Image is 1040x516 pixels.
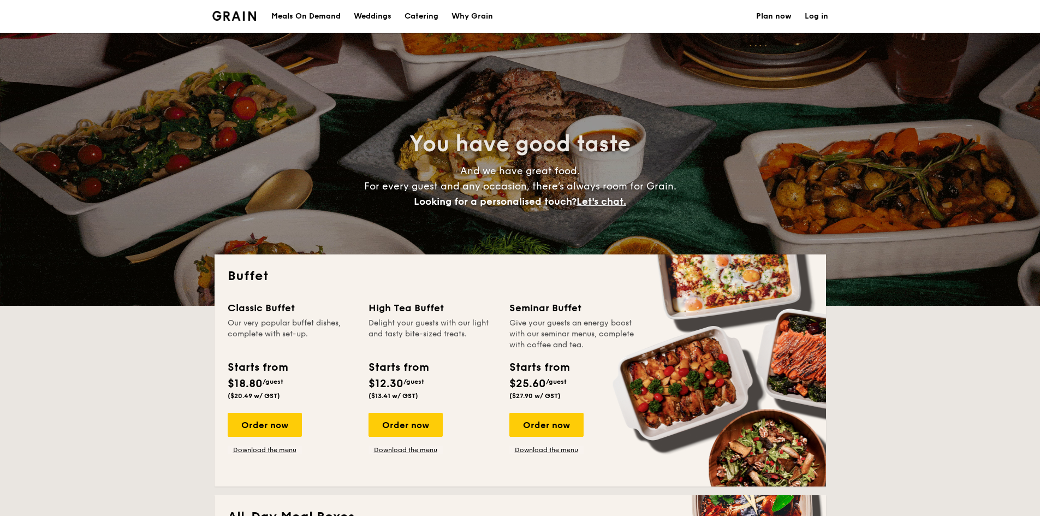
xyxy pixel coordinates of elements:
span: ($13.41 w/ GST) [369,392,418,400]
div: Order now [228,413,302,437]
div: Delight your guests with our light and tasty bite-sized treats. [369,318,496,351]
span: /guest [403,378,424,385]
div: High Tea Buffet [369,300,496,316]
div: Classic Buffet [228,300,355,316]
div: Starts from [509,359,569,376]
div: Seminar Buffet [509,300,637,316]
a: Download the menu [509,446,584,454]
span: $25.60 [509,377,546,390]
div: Order now [369,413,443,437]
span: /guest [546,378,567,385]
div: Starts from [228,359,287,376]
span: /guest [263,378,283,385]
img: Grain [212,11,257,21]
h2: Buffet [228,268,813,285]
span: $18.80 [228,377,263,390]
span: And we have great food. For every guest and any occasion, there’s always room for Grain. [364,165,676,207]
div: Order now [509,413,584,437]
a: Logotype [212,11,257,21]
span: $12.30 [369,377,403,390]
span: Looking for a personalised touch? [414,195,577,207]
span: You have good taste [409,131,631,157]
div: Give your guests an energy boost with our seminar menus, complete with coffee and tea. [509,318,637,351]
span: Let's chat. [577,195,626,207]
a: Download the menu [369,446,443,454]
span: ($20.49 w/ GST) [228,392,280,400]
div: Starts from [369,359,428,376]
div: Our very popular buffet dishes, complete with set-up. [228,318,355,351]
span: ($27.90 w/ GST) [509,392,561,400]
a: Download the menu [228,446,302,454]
